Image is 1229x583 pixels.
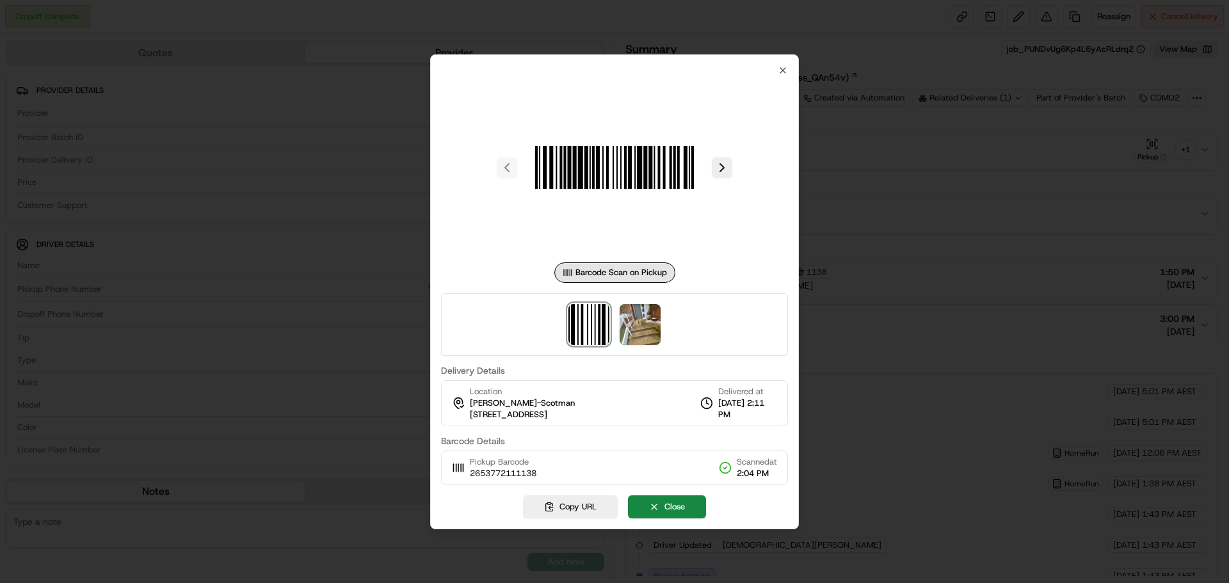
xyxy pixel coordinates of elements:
[568,304,609,345] img: barcode_scan_on_pickup image
[718,386,777,397] span: Delivered at
[44,122,210,135] div: Start new chat
[470,468,536,479] span: 2653772111138
[470,409,547,420] span: [STREET_ADDRESS]
[8,180,103,204] a: 📗Knowledge Base
[737,468,777,479] span: 2:04 PM
[103,180,211,204] a: 💻API Documentation
[13,122,36,145] img: 1736555255976-a54dd68f-1ca7-489b-9aae-adbdc363a1c4
[718,397,777,420] span: [DATE] 2:11 PM
[523,495,618,518] button: Copy URL
[441,366,788,375] label: Delivery Details
[13,51,233,72] p: Welcome 👋
[628,495,706,518] button: Close
[218,126,233,141] button: Start new chat
[620,304,661,345] img: photo_proof_of_delivery image
[470,456,536,468] span: Pickup Barcode
[441,436,788,445] label: Barcode Details
[470,386,502,397] span: Location
[33,83,211,96] input: Clear
[90,216,155,227] a: Powered byPylon
[26,186,98,198] span: Knowledge Base
[522,76,707,260] img: barcode_scan_on_pickup image
[737,456,777,468] span: Scanned at
[13,13,38,38] img: Nash
[108,187,118,197] div: 💻
[121,186,205,198] span: API Documentation
[44,135,162,145] div: We're available if you need us!
[554,262,675,283] div: Barcode Scan on Pickup
[127,217,155,227] span: Pylon
[13,187,23,197] div: 📗
[470,397,575,409] span: [PERSON_NAME]-Scotman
